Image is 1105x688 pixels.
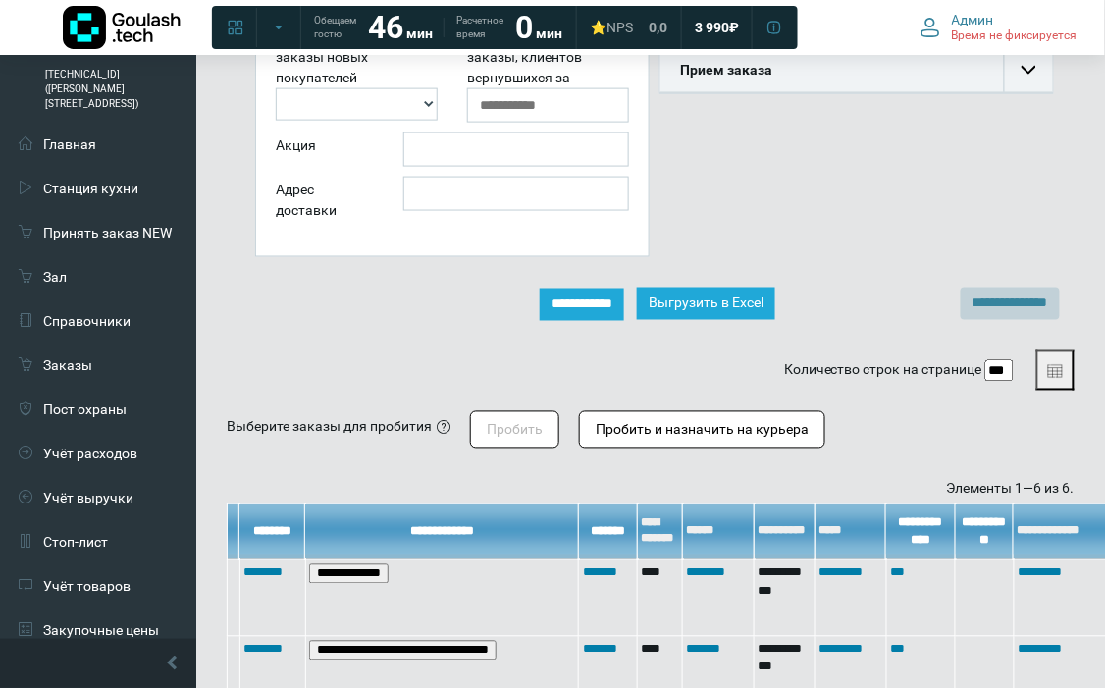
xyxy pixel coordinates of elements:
label: Количество строк на странице [784,360,982,381]
button: Админ Время не фиксируется [909,7,1089,48]
div: заказы новых покупателей [261,47,452,123]
div: Акция [261,132,389,167]
span: ₽ [729,19,739,36]
div: Выберите заказы для пробития [227,417,432,438]
strong: 46 [368,9,403,46]
button: Пробить [470,411,559,449]
span: 3 990 [695,19,729,36]
div: Элементы 1—6 из 6. [227,479,1075,500]
img: Логотип компании Goulash.tech [63,6,181,49]
b: Прием заказа [680,62,772,78]
div: ⭐ [590,19,633,36]
span: мин [406,26,433,41]
span: Расчетное время [456,14,503,41]
strong: 0 [515,9,533,46]
span: Админ [952,11,994,28]
button: Пробить и назначить на курьера [579,411,825,449]
div: заказы, клиентов вернувшихся за [452,47,644,123]
span: Обещаем гостю [314,14,356,41]
span: мин [536,26,562,41]
a: Обещаем гостю 46 мин Расчетное время 0 мин [302,10,574,45]
a: ⭐NPS 0,0 [578,10,679,45]
span: NPS [606,20,633,35]
a: 3 990 ₽ [683,10,751,45]
span: 0,0 [649,19,667,36]
button: Выгрузить в Excel [637,288,775,320]
img: collapse [1022,63,1036,78]
span: Время не фиксируется [952,28,1078,44]
div: Адрес доставки [261,177,389,228]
